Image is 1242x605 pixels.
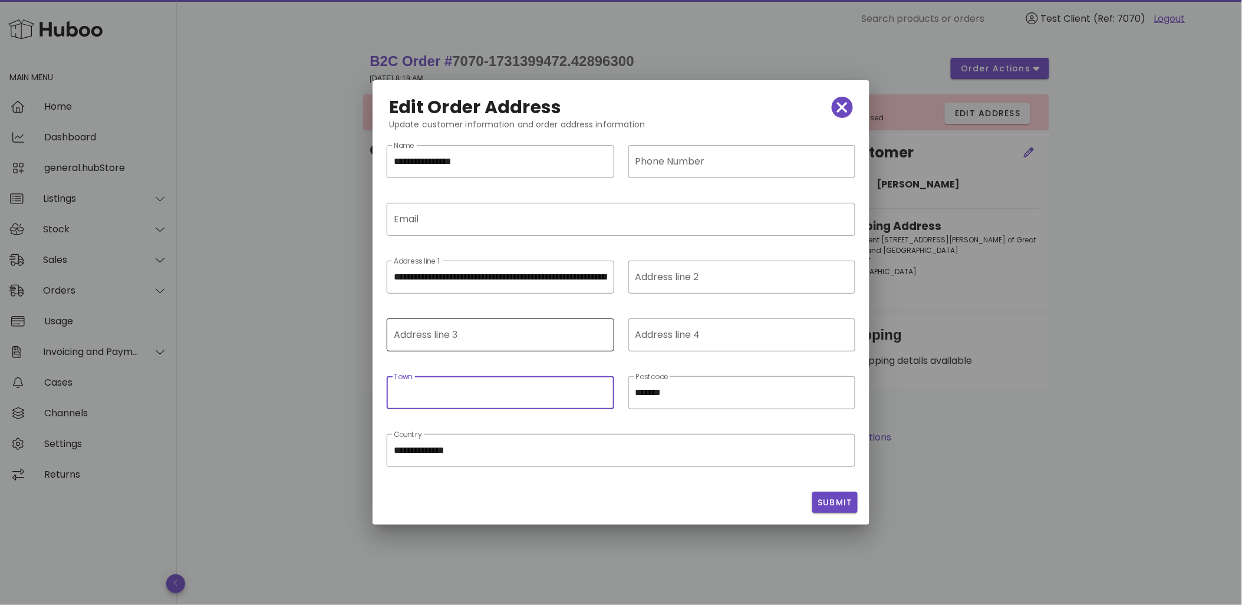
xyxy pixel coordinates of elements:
label: Postcode [635,373,668,382]
label: Address line 1 [394,257,440,266]
label: Town [394,373,413,382]
label: Country [394,430,422,439]
label: Name [394,142,414,150]
div: Update customer information and order address information [380,118,862,140]
button: Submit [812,492,858,513]
span: Submit [817,497,853,509]
h2: Edit Order Address [389,98,562,117]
